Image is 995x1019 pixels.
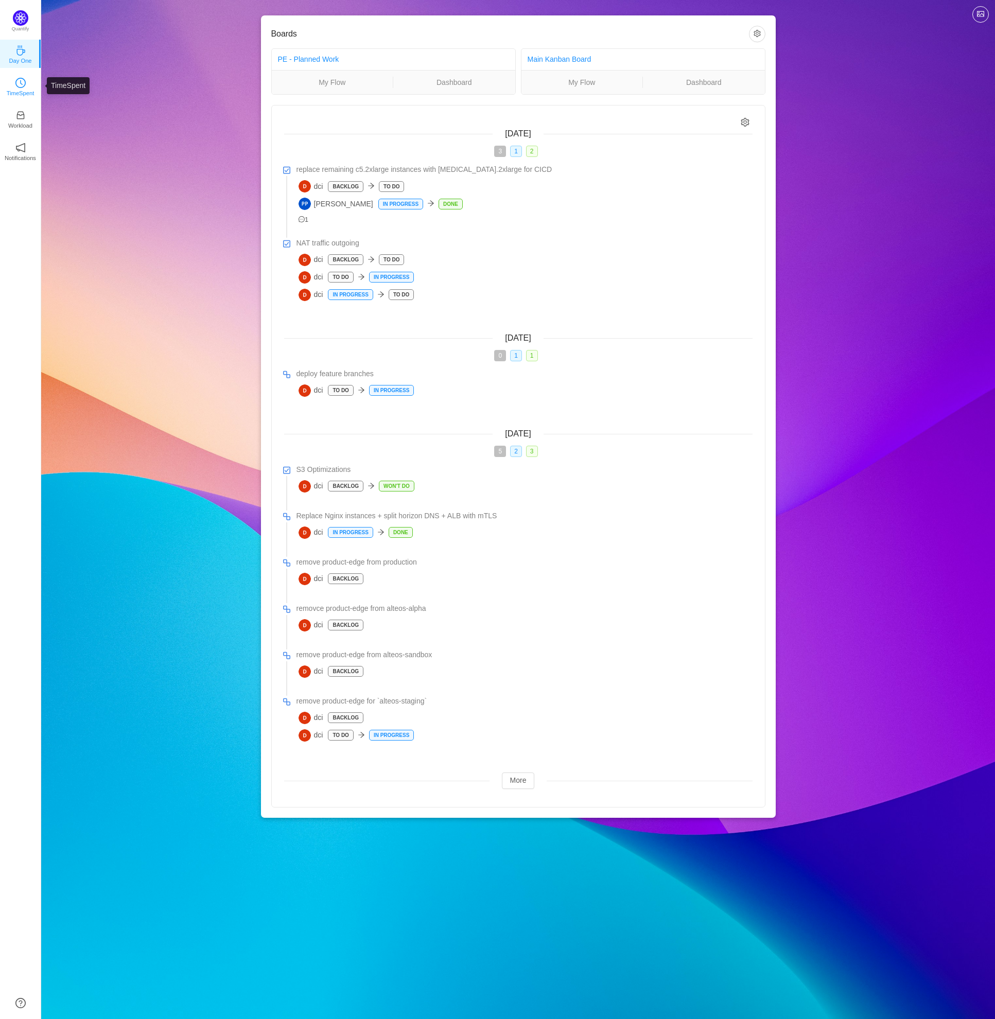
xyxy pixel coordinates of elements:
span: dci [299,619,323,631]
p: Backlog [328,666,363,676]
img: D [299,254,311,266]
a: Replace Nginx instances + split horizon DNS + ALB with mTLS [296,511,753,521]
a: Dashboard [643,77,765,88]
span: 1 [526,350,538,361]
span: dci [299,480,323,493]
h3: Boards [271,29,749,39]
p: Backlog [328,255,363,265]
span: [PERSON_NAME] [299,198,373,210]
p: Backlog [328,182,363,191]
span: 5 [494,446,506,457]
i: icon: arrow-right [377,291,385,298]
span: remove product-edge from alteos-sandbox [296,649,432,660]
i: icon: clock-circle [15,78,26,88]
img: D [299,665,311,678]
i: icon: arrow-right [368,482,375,489]
p: Workload [8,121,32,130]
a: NAT traffic outgoing [296,238,753,249]
p: To Do [379,255,404,265]
p: To Do [379,182,404,191]
a: deploy feature branches [296,368,753,379]
span: NAT traffic outgoing [296,238,359,249]
img: PP [299,198,311,210]
span: [DATE] [505,129,531,138]
p: Backlog [328,620,363,630]
span: 2 [526,146,538,157]
p: To Do [389,290,413,300]
a: removce product-edge from alteos-alpha [296,603,753,614]
a: My Flow [272,77,393,88]
span: S3 Optimizations [296,464,351,475]
span: [DATE] [505,333,531,342]
p: Day One [9,56,31,65]
i: icon: setting [741,118,749,127]
i: icon: arrow-right [358,731,365,739]
img: D [299,712,311,724]
span: 2 [510,446,522,457]
p: TimeSpent [7,89,34,98]
p: In Progress [379,199,423,209]
p: In Progress [370,385,413,395]
p: To Do [328,272,353,282]
span: 1 [299,216,309,223]
img: D [299,729,311,742]
i: icon: arrow-right [427,200,434,207]
button: icon: picture [972,6,989,23]
span: replace remaining c5.2xlarge instances with [MEDICAL_DATA].2xlarge for CICD [296,164,552,175]
span: dci [299,729,323,742]
p: Won't do [379,481,414,491]
i: icon: arrow-right [358,273,365,280]
a: replace remaining c5.2xlarge instances with [MEDICAL_DATA].2xlarge for CICD [296,164,753,175]
i: icon: arrow-right [368,182,375,189]
img: Quantify [13,10,28,26]
span: Replace Nginx instances + split horizon DNS + ALB with mTLS [296,511,497,521]
img: D [299,271,311,284]
a: PE - Planned Work [278,55,339,63]
a: icon: coffeeDay One [15,48,26,59]
span: 1 [510,146,522,157]
a: remove product-edge from alteos-sandbox [296,649,753,660]
span: dci [299,384,323,397]
a: icon: clock-circleTimeSpent [15,81,26,91]
span: [DATE] [505,429,531,438]
a: My Flow [521,77,643,88]
span: removce product-edge from alteos-alpha [296,603,426,614]
a: icon: notificationNotifications [15,146,26,156]
img: D [299,573,311,585]
p: Done [389,528,412,537]
a: remove product-edge from production [296,557,753,568]
button: icon: setting [749,26,765,42]
a: Main Kanban Board [528,55,591,63]
img: D [299,480,311,493]
img: D [299,526,311,539]
img: D [299,384,311,397]
p: Backlog [328,481,363,491]
p: Backlog [328,713,363,723]
i: icon: arrow-right [377,529,385,536]
p: Done [439,199,462,209]
p: Notifications [5,153,36,163]
p: In Progress [370,730,413,740]
span: 1 [510,350,522,361]
span: remove product-edge from production [296,557,417,568]
p: In Progress [328,290,372,300]
i: icon: arrow-right [368,256,375,263]
i: icon: arrow-right [358,386,365,394]
span: dci [299,665,323,678]
img: D [299,180,311,192]
span: deploy feature branches [296,368,374,379]
a: S3 Optimizations [296,464,753,475]
i: icon: message [299,216,305,223]
i: icon: notification [15,143,26,153]
a: icon: inboxWorkload [15,113,26,124]
span: remove product-edge for `alteos-staging` [296,696,427,707]
span: dci [299,289,323,301]
span: dci [299,271,323,284]
p: Backlog [328,574,363,584]
p: To Do [328,385,353,395]
span: 3 [526,446,538,457]
a: icon: question-circle [15,998,26,1008]
span: dci [299,180,323,192]
img: D [299,619,311,631]
span: dci [299,254,323,266]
